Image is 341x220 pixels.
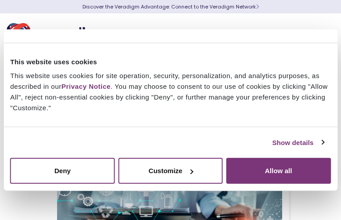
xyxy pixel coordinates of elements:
a: Discover the Veradigm Advantage: Connect to the Veradigm NetworkLearn More [82,3,259,10]
button: Toggle Navigation Menu [314,23,328,46]
span: Learn More [256,3,259,10]
img: Veradigm logo [7,20,114,50]
a: Privacy Notice [62,83,111,90]
div: This website uses cookies [10,56,331,67]
a: Show details [272,137,324,148]
button: Allow all [226,158,331,184]
button: Deny [10,158,115,184]
div: This website uses cookies for site operation, security, personalization, and analytics purposes, ... [10,71,331,113]
button: Customize [118,158,223,184]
